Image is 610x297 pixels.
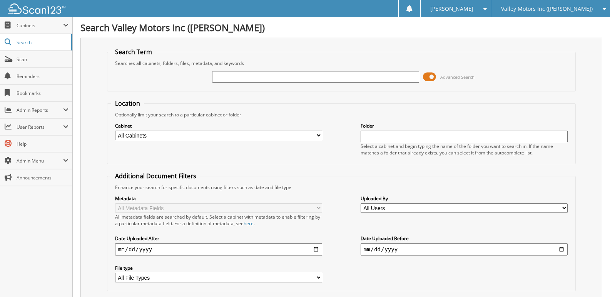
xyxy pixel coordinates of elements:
[80,21,602,34] h1: Search Valley Motors Inc ([PERSON_NAME])
[115,214,322,227] div: All metadata fields are searched by default. Select a cabinet with metadata to enable filtering b...
[111,172,200,180] legend: Additional Document Filters
[111,48,156,56] legend: Search Term
[111,60,572,66] div: Searches all cabinets, folders, files, metadata, and keywords
[111,111,572,118] div: Optionally limit your search to a particular cabinet or folder
[115,195,322,202] label: Metadata
[115,243,322,256] input: start
[17,174,69,181] span: Announcements
[17,22,63,29] span: Cabinets
[361,195,568,202] label: Uploaded By
[17,39,67,46] span: Search
[115,235,322,242] label: Date Uploaded After
[440,74,475,80] span: Advanced Search
[17,141,69,147] span: Help
[430,7,473,11] span: [PERSON_NAME]
[17,73,69,80] span: Reminders
[244,220,254,227] a: here
[17,124,63,130] span: User Reports
[8,3,65,14] img: scan123-logo-white.svg
[361,123,568,129] label: Folder
[572,260,610,297] iframe: Chat Widget
[17,107,63,113] span: Admin Reports
[17,90,69,96] span: Bookmarks
[361,243,568,256] input: end
[115,123,322,129] label: Cabinet
[17,158,63,164] span: Admin Menu
[111,99,144,108] legend: Location
[501,7,593,11] span: Valley Motors Inc ([PERSON_NAME])
[115,265,322,271] label: File type
[361,235,568,242] label: Date Uploaded Before
[111,184,572,191] div: Enhance your search for specific documents using filters such as date and file type.
[17,56,69,63] span: Scan
[361,143,568,156] div: Select a cabinet and begin typing the name of the folder you want to search in. If the name match...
